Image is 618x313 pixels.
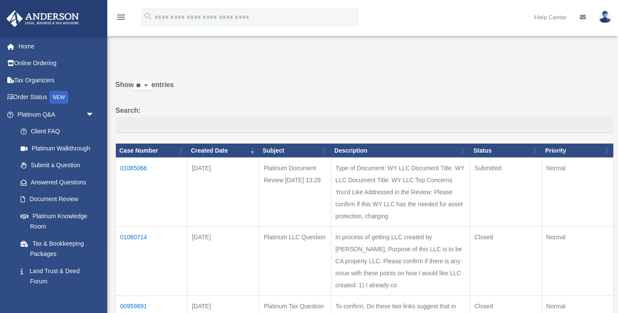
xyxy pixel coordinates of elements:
td: Platinum LLC Question [259,227,331,296]
td: In process of getting LLC created by [PERSON_NAME], Purpose of this LLC is to be CA property LLC.... [331,227,470,296]
th: Priority: activate to sort column ascending [542,143,613,158]
a: Document Review [12,191,103,208]
a: Online Ordering [6,55,107,72]
select: Showentries [134,81,151,91]
td: Platinum Document Review [DATE] 13:29 [259,158,331,227]
a: Tax Organizers [6,72,107,89]
a: Home [6,38,107,55]
label: Show entries [115,79,614,99]
i: search [143,12,153,21]
a: menu [116,15,126,22]
td: Type of Document: WY LLC Document Title: WY LLC Document Title: WY LLC Top Concerns You’d Like Ad... [331,158,470,227]
td: Submitted [470,158,542,227]
a: Tax & Bookkeeping Packages [12,235,103,262]
td: Closed [470,227,542,296]
td: Normal [542,158,613,227]
div: NEW [49,91,68,104]
img: Anderson Advisors Platinum Portal [4,10,82,27]
input: Search: [115,117,614,133]
a: Platinum Knowledge Room [12,208,103,235]
td: Normal [542,227,613,296]
a: Platinum Q&Aarrow_drop_down [6,106,103,123]
th: Case Number: activate to sort column ascending [116,143,188,158]
th: Subject: activate to sort column ascending [259,143,331,158]
td: 01060714 [116,227,188,296]
span: arrow_drop_down [86,106,103,123]
i: menu [116,12,126,22]
a: Land Trust & Deed Forum [12,262,103,290]
td: 01085066 [116,158,188,227]
a: Answered Questions [12,174,99,191]
a: Submit a Question [12,157,103,174]
td: [DATE] [188,158,259,227]
a: Platinum Walkthrough [12,140,103,157]
label: Search: [115,105,614,133]
img: User Pic [599,11,612,23]
th: Created Date: activate to sort column ascending [188,143,259,158]
a: Client FAQ [12,123,103,140]
td: [DATE] [188,227,259,296]
a: Order StatusNEW [6,89,107,106]
th: Description: activate to sort column ascending [331,143,470,158]
th: Status: activate to sort column ascending [470,143,542,158]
